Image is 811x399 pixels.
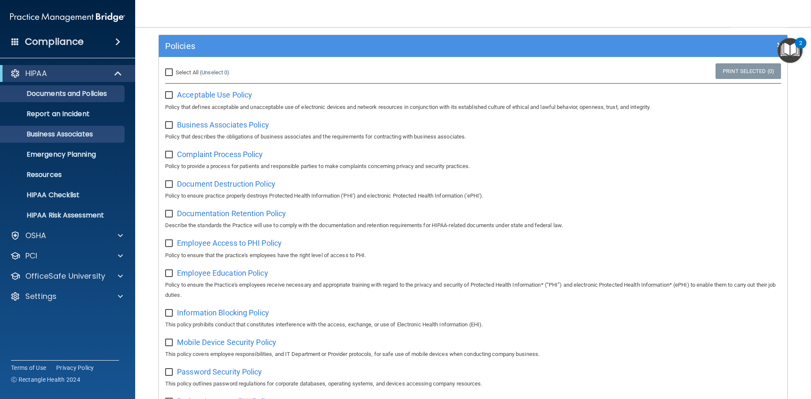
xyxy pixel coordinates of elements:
[177,367,262,376] span: Password Security Policy
[177,179,275,188] span: Document Destruction Policy
[5,110,121,118] p: Report an Incident
[778,38,803,63] button: Open Resource Center, 2 new notifications
[799,43,802,54] div: 2
[177,209,286,218] span: Documentation Retention Policy
[25,291,57,301] p: Settings
[177,308,269,317] span: Information Blocking Policy
[177,239,282,247] span: Employee Access to PHI Policy
[165,102,781,112] p: Policy that defines acceptable and unacceptable use of electronic devices and network resources i...
[10,68,122,79] a: HIPAA
[165,191,781,201] p: Policy to ensure practice properly destroys Protected Health Information ('PHI') and electronic P...
[177,90,252,99] span: Acceptable Use Policy
[165,161,781,171] p: Policy to provide a process for patients and responsible parties to make complaints concerning pr...
[716,63,781,79] a: Print Selected (0)
[165,39,781,53] a: Policies
[165,41,624,51] h5: Policies
[165,69,175,76] input: Select All (Unselect 0)
[176,69,199,76] span: Select All
[5,211,121,220] p: HIPAA Risk Assessment
[165,250,781,261] p: Policy to ensure that the practice's employees have the right level of access to PHI.
[177,120,269,129] span: Business Associates Policy
[10,231,123,241] a: OSHA
[11,375,80,384] span: Ⓒ Rectangle Health 2024
[200,69,229,76] a: (Unselect 0)
[5,90,121,98] p: Documents and Policies
[56,364,94,372] a: Privacy Policy
[10,9,125,26] img: PMB logo
[177,269,268,277] span: Employee Education Policy
[11,364,46,372] a: Terms of Use
[10,271,123,281] a: OfficeSafe University
[165,132,781,142] p: Policy that describes the obligations of business associates and the requirements for contracting...
[177,150,263,159] span: Complaint Process Policy
[165,220,781,231] p: Describe the standards the Practice will use to comply with the documentation and retention requi...
[165,280,781,300] p: Policy to ensure the Practice's employees receive necessary and appropriate training with regard ...
[177,338,276,347] span: Mobile Device Security Policy
[25,251,37,261] p: PCI
[25,36,84,48] h4: Compliance
[165,349,781,359] p: This policy covers employee responsibilities, and IT Department or Provider protocols, for safe u...
[5,171,121,179] p: Resources
[25,231,46,241] p: OSHA
[165,320,781,330] p: This policy prohibits conduct that constitutes interference with the access, exchange, or use of ...
[5,191,121,199] p: HIPAA Checklist
[25,271,105,281] p: OfficeSafe University
[5,150,121,159] p: Emergency Planning
[10,251,123,261] a: PCI
[25,68,47,79] p: HIPAA
[10,291,123,301] a: Settings
[165,379,781,389] p: This policy outlines password regulations for corporate databases, operating systems, and devices...
[5,130,121,138] p: Business Associates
